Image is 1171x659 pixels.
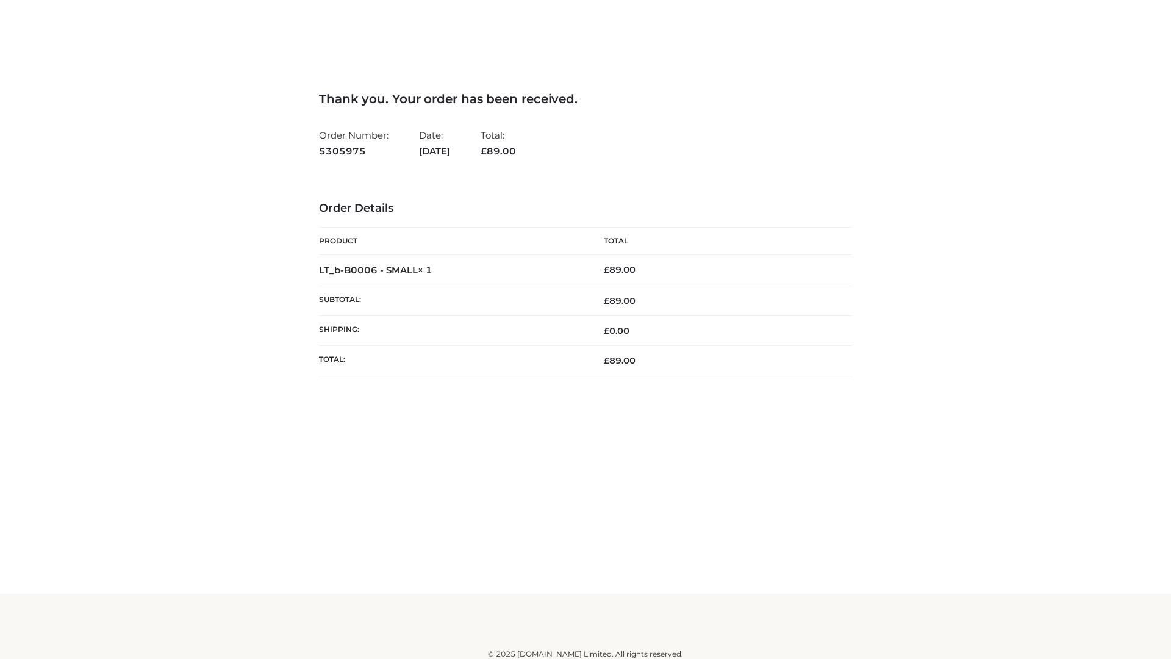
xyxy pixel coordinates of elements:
[604,355,636,366] span: 89.00
[319,316,585,346] th: Shipping:
[481,124,516,162] li: Total:
[319,228,585,255] th: Product
[319,124,389,162] li: Order Number:
[319,143,389,159] strong: 5305975
[585,228,852,255] th: Total
[319,264,432,276] strong: LT_b-B0006 - SMALL
[604,264,636,275] bdi: 89.00
[604,264,609,275] span: £
[319,286,585,315] th: Subtotal:
[604,295,609,306] span: £
[319,202,852,215] h3: Order Details
[604,355,609,366] span: £
[481,145,487,157] span: £
[481,145,516,157] span: 89.00
[319,346,585,376] th: Total:
[419,124,450,162] li: Date:
[604,325,629,336] bdi: 0.00
[604,325,609,336] span: £
[418,264,432,276] strong: × 1
[604,295,636,306] span: 89.00
[419,143,450,159] strong: [DATE]
[319,92,852,106] h3: Thank you. Your order has been received.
